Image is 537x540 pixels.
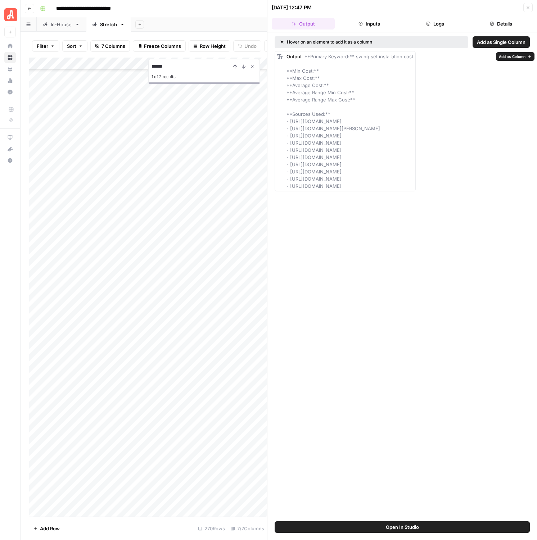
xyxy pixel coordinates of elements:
span: Add Row [40,525,60,532]
a: Home [4,40,16,52]
button: Add as Single Column [473,36,530,48]
button: Close Search [248,62,257,71]
span: Sort [67,42,76,50]
button: Sort [62,40,87,52]
span: Filter [37,42,48,50]
a: Settings [4,86,16,98]
a: Stretch [86,17,131,32]
button: Add Row [29,523,64,534]
button: Next Result [239,62,248,71]
div: 270 Rows [195,523,228,534]
button: Details [470,18,533,30]
div: 7/7 Columns [228,523,267,534]
button: What's new? [4,143,16,155]
div: 1 of 2 results [152,72,257,81]
div: Hover on an element to add it as a column [280,39,418,45]
span: Undo [244,42,257,50]
div: In-House [51,21,72,28]
span: **Primary Keyword:** swing set installation cost **Min Cost:** **Max Cost:** **Average Cost:** **... [286,54,413,189]
a: In-House [37,17,86,32]
button: Previous Result [231,62,239,71]
span: Add as Column [499,54,525,59]
button: Logs [404,18,467,30]
img: Angi Logo [4,8,17,21]
span: Row Height [200,42,226,50]
button: Help + Support [4,155,16,166]
span: Freeze Columns [144,42,181,50]
button: Open In Studio [275,521,530,533]
button: Add as Column [496,52,534,61]
button: Freeze Columns [133,40,186,52]
a: Usage [4,75,16,86]
a: Browse [4,52,16,63]
div: What's new? [5,144,15,154]
button: 7 Columns [90,40,130,52]
button: Filter [32,40,59,52]
a: AirOps Academy [4,132,16,143]
span: 7 Columns [101,42,125,50]
span: Add as Single Column [477,38,525,46]
span: Output [286,54,302,59]
button: Inputs [338,18,401,30]
span: Open In Studio [386,523,419,531]
button: Row Height [189,40,230,52]
button: Output [272,18,335,30]
div: Stretch [100,21,117,28]
button: Undo [233,40,261,52]
button: Workspace: Angi [4,6,16,24]
div: [DATE] 12:47 PM [272,4,312,11]
a: Your Data [4,63,16,75]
